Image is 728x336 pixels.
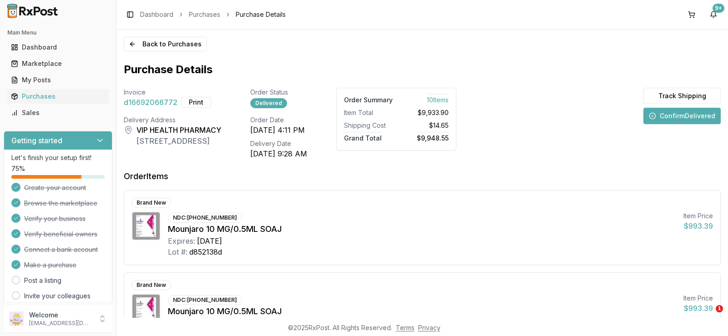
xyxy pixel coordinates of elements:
[418,324,440,331] a: Privacy
[124,97,177,108] span: d16692066772
[683,303,713,314] div: $993.39
[7,39,109,55] a: Dashboard
[396,324,415,331] a: Terms
[132,295,160,322] img: Mounjaro 10 MG/0.5ML SOAJ
[140,10,286,19] nav: breadcrumb
[713,4,724,13] div: 9+
[9,311,24,326] img: User avatar
[124,37,207,51] button: Back to Purchases
[124,115,221,125] div: Delivery Address
[168,246,187,257] div: Lot #:
[4,56,112,71] button: Marketplace
[344,108,393,117] div: Item Total
[344,95,393,105] div: Order Summary
[131,280,171,290] div: Brand New
[136,135,221,146] div: [STREET_ADDRESS]
[11,135,62,146] h3: Getting started
[344,132,382,142] span: Grand Total
[417,132,449,142] span: $9,948.55
[24,230,97,239] span: Verify beneficial owners
[11,164,25,173] span: 75 %
[344,121,393,130] div: Shipping Cost
[24,276,61,285] a: Post a listing
[132,212,160,240] img: Mounjaro 10 MG/0.5ML SOAJ
[418,108,449,117] span: $9,933.90
[643,88,721,104] button: Track Shipping
[683,221,713,231] div: $993.39
[697,305,719,327] iframe: Intercom live chat
[400,121,449,130] div: $14.65
[168,305,676,318] div: Mounjaro 10 MG/0.5ML SOAJ
[7,72,109,88] a: My Posts
[236,10,286,19] span: Purchase Details
[131,198,171,208] div: Brand New
[197,236,222,246] div: [DATE]
[4,73,112,87] button: My Posts
[189,10,220,19] a: Purchases
[24,199,97,208] span: Browse the marketplace
[4,105,112,120] button: Sales
[683,294,713,303] div: Item Price
[124,62,212,77] h1: Purchase Details
[181,97,211,108] button: Print
[168,295,242,305] div: NDC: [PHONE_NUMBER]
[7,88,109,105] a: Purchases
[11,153,105,162] p: Let's finish your setup first!
[24,245,98,254] span: Connect a bank account
[716,305,723,312] span: 1
[168,213,242,223] div: NDC: [PHONE_NUMBER]
[29,320,92,327] p: [EMAIL_ADDRESS][DOMAIN_NAME]
[24,183,86,192] span: Create your account
[706,7,721,22] button: 9+
[250,88,307,97] div: Order Status
[7,105,109,121] a: Sales
[250,115,307,125] div: Order Date
[29,311,92,320] p: Welcome
[136,125,221,135] div: VIP HEALTH PHARMACY
[11,59,105,68] div: Marketplace
[4,40,112,55] button: Dashboard
[4,89,112,104] button: Purchases
[250,125,307,135] div: [DATE] 4:11 PM
[250,148,307,159] div: [DATE] 9:28 AM
[7,55,109,72] a: Marketplace
[7,29,109,36] h2: Main Menu
[24,291,91,301] a: Invite your colleagues
[11,92,105,101] div: Purchases
[168,223,676,236] div: Mounjaro 10 MG/0.5ML SOAJ
[643,108,721,124] button: ConfirmDelivered
[140,10,173,19] a: Dashboard
[683,211,713,221] div: Item Price
[189,246,222,257] div: d852138d
[168,236,195,246] div: Expires:
[11,75,105,85] div: My Posts
[11,43,105,52] div: Dashboard
[24,261,76,270] span: Make a purchase
[24,214,86,223] span: Verify your business
[250,139,307,148] div: Delivery Date
[11,108,105,117] div: Sales
[427,94,449,104] span: 10 Item s
[250,98,287,108] div: Delivered
[124,88,221,97] div: Invoice
[124,170,168,183] div: Order Items
[4,4,62,18] img: RxPost Logo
